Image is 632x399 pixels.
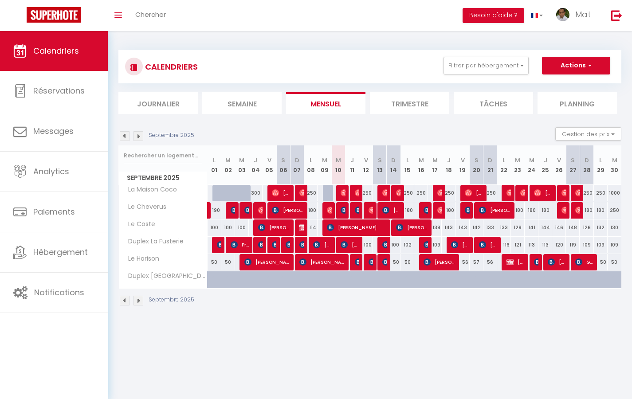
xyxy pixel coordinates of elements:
[580,185,593,201] div: 250
[538,145,552,185] th: 25
[525,219,538,236] div: 141
[120,271,209,281] span: Duplex [GEOGRAPHIC_DATA][PERSON_NAME]
[538,237,552,253] div: 113
[594,219,608,236] div: 132
[33,206,75,217] span: Paiements
[231,236,249,253] span: Prof. [PERSON_NAME]
[208,145,221,185] th: 01
[336,156,341,164] abbr: M
[612,156,617,164] abbr: M
[143,57,198,77] h3: CALENDRIERS
[34,287,84,298] span: Notifications
[515,156,520,164] abbr: M
[331,145,345,185] th: 10
[382,202,400,219] span: [PERSON_NAME]
[529,156,534,164] abbr: M
[608,185,621,201] div: 1000
[428,219,442,236] div: 138
[525,237,538,253] div: 113
[542,57,610,74] button: Actions
[497,145,511,185] th: 22
[552,145,566,185] th: 26
[120,254,161,264] span: Le Harison
[119,172,207,184] span: Septembre 2025
[451,236,469,253] span: [PERSON_NAME]
[585,156,589,164] abbr: D
[437,184,442,201] span: Ballet Aurore
[594,185,608,201] div: 250
[359,145,373,185] th: 12
[299,254,345,270] span: [PERSON_NAME]
[355,202,359,219] span: [PERSON_NAME]
[428,145,442,185] th: 17
[258,219,290,236] span: [PERSON_NAME] [PERSON_NAME]
[534,254,538,270] span: [PERSON_NAME]
[364,156,368,164] abbr: V
[341,184,345,201] span: [PERSON_NAME]
[272,184,290,201] span: [PERSON_NAME]
[369,254,373,270] span: [PERSON_NAME]
[428,237,442,253] div: 109
[295,156,299,164] abbr: D
[552,219,566,236] div: 146
[525,202,538,219] div: 180
[373,145,387,185] th: 13
[556,8,569,21] img: ...
[27,7,81,23] img: Super Booking
[33,125,74,137] span: Messages
[444,57,529,74] button: Filtrer par hébergement
[33,85,85,96] span: Réservations
[304,145,318,185] th: 08
[608,219,621,236] div: 130
[382,236,387,253] span: [PERSON_NAME]
[575,184,580,201] span: [PERSON_NAME]
[299,184,304,201] span: [PERSON_NAME]
[304,219,318,236] div: 114
[461,156,465,164] abbr: V
[202,92,282,114] li: Semaine
[506,254,525,270] span: [PERSON_NAME]
[208,219,221,236] div: 100
[470,219,483,236] div: 142
[249,185,263,201] div: 300
[525,145,538,185] th: 24
[239,156,244,164] abbr: M
[538,202,552,219] div: 180
[608,237,621,253] div: 109
[258,236,263,253] span: Storm van Scherpenseel
[575,202,580,219] span: Moulirath Yos
[511,237,525,253] div: 121
[355,184,359,201] span: [PERSON_NAME]/[PERSON_NAME]
[488,156,492,164] abbr: D
[327,202,331,219] span: [PERSON_NAME]
[400,237,414,253] div: 102
[310,156,312,164] abbr: L
[455,254,469,270] div: 56
[475,156,479,164] abbr: S
[281,156,285,164] abbr: S
[571,156,575,164] abbr: S
[432,156,438,164] abbr: M
[400,254,414,270] div: 50
[561,184,566,201] span: [PERSON_NAME]
[221,145,235,185] th: 02
[538,219,552,236] div: 144
[580,237,593,253] div: 109
[124,148,202,164] input: Rechercher un logement...
[304,185,318,201] div: 250
[594,237,608,253] div: 109
[370,92,449,114] li: Trimestre
[442,185,455,201] div: 250
[400,185,414,201] div: 250
[561,202,566,219] span: [PERSON_NAME]
[580,219,593,236] div: 126
[290,145,304,185] th: 07
[511,145,525,185] th: 23
[249,145,263,185] th: 04
[463,8,524,23] button: Besoin d'aide ?
[120,185,179,195] span: La Maison Coco
[414,145,428,185] th: 16
[263,145,276,185] th: 05
[534,184,552,201] span: [PERSON_NAME]
[594,145,608,185] th: 29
